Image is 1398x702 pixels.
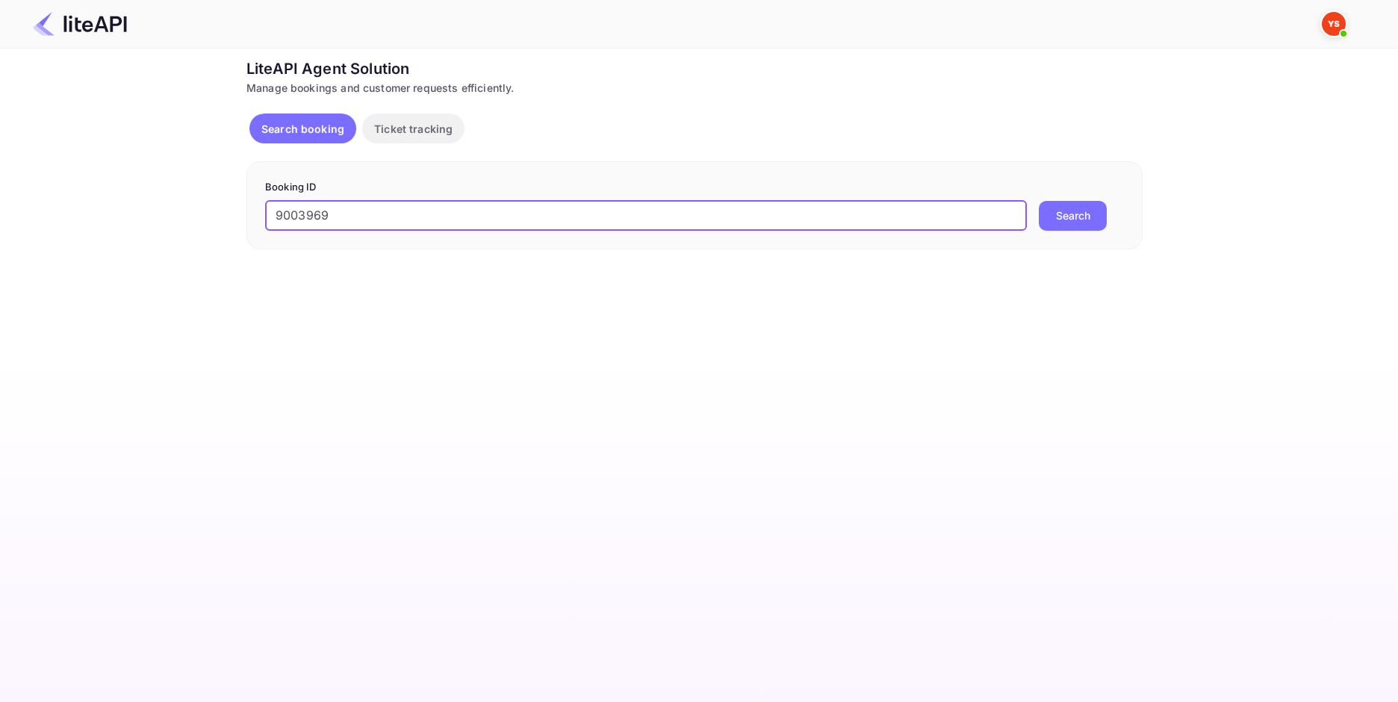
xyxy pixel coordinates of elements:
img: LiteAPI Logo [33,12,127,36]
button: Search [1039,201,1107,231]
div: LiteAPI Agent Solution [246,58,1143,80]
input: Enter Booking ID (e.g., 63782194) [265,201,1027,231]
div: Manage bookings and customer requests efficiently. [246,80,1143,96]
img: Yandex Support [1322,12,1346,36]
p: Ticket tracking [374,121,453,137]
p: Search booking [261,121,344,137]
p: Booking ID [265,180,1124,195]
